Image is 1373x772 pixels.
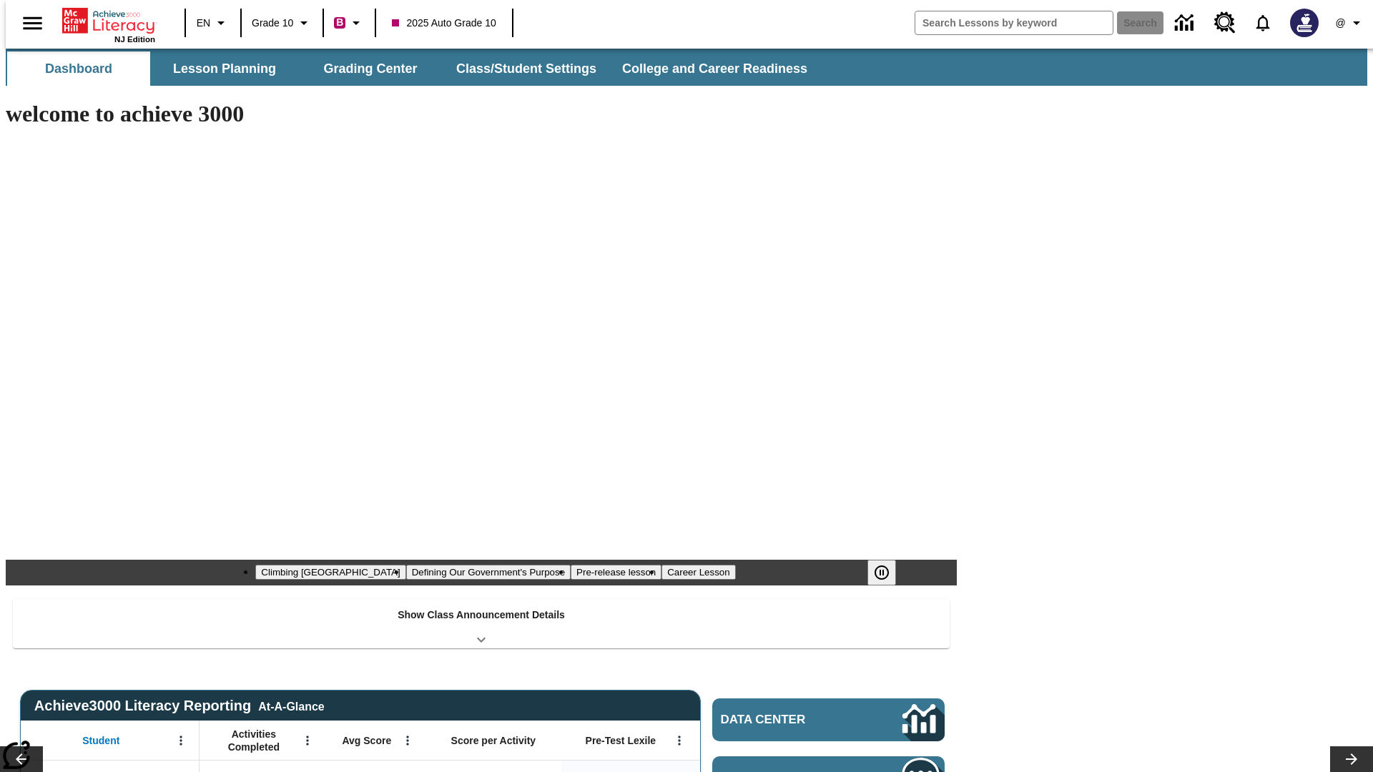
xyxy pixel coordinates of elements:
div: Pause [867,560,910,585]
button: Grading Center [299,51,442,86]
div: SubNavbar [6,51,820,86]
button: Lesson Planning [153,51,296,86]
span: NJ Edition [114,35,155,44]
img: Avatar [1290,9,1319,37]
input: search field [915,11,1113,34]
span: Grade 10 [252,16,293,31]
span: Pre-Test Lexile [586,734,656,747]
p: Show Class Announcement Details [398,608,565,623]
span: EN [197,16,210,31]
div: SubNavbar [6,49,1367,86]
button: Dashboard [7,51,150,86]
button: Slide 2 Defining Our Government's Purpose [406,565,571,580]
button: College and Career Readiness [611,51,819,86]
button: Profile/Settings [1327,10,1373,36]
a: Data Center [712,698,945,741]
a: Data Center [1166,4,1206,43]
span: Score per Activity [451,734,536,747]
span: Activities Completed [207,728,301,753]
button: Open Menu [170,730,192,751]
div: Show Class Announcement Details [13,599,950,648]
button: Select a new avatar [1281,4,1327,41]
button: Boost Class color is violet red. Change class color [328,10,370,36]
a: Notifications [1244,4,1281,41]
div: At-A-Glance [258,698,324,713]
button: Slide 1 Climbing Mount Tai [255,565,405,580]
button: Open side menu [11,2,54,44]
button: Pause [867,560,896,585]
button: Open Menu [397,730,418,751]
span: Student [82,734,119,747]
button: Slide 3 Pre-release lesson [571,565,661,580]
a: Resource Center, Will open in new tab [1206,4,1244,42]
button: Slide 4 Career Lesson [661,565,735,580]
button: Open Menu [669,730,690,751]
button: Open Menu [297,730,318,751]
button: Language: EN, Select a language [190,10,236,36]
span: Achieve3000 Literacy Reporting [34,698,325,714]
span: 2025 Auto Grade 10 [392,16,496,31]
button: Class/Student Settings [445,51,608,86]
a: Home [62,6,155,35]
span: B [336,14,343,31]
h1: welcome to achieve 3000 [6,101,957,127]
span: Avg Score [342,734,391,747]
span: Data Center [721,713,855,727]
span: @ [1335,16,1345,31]
button: Lesson carousel, Next [1330,746,1373,772]
div: Home [62,5,155,44]
button: Grade: Grade 10, Select a grade [246,10,318,36]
